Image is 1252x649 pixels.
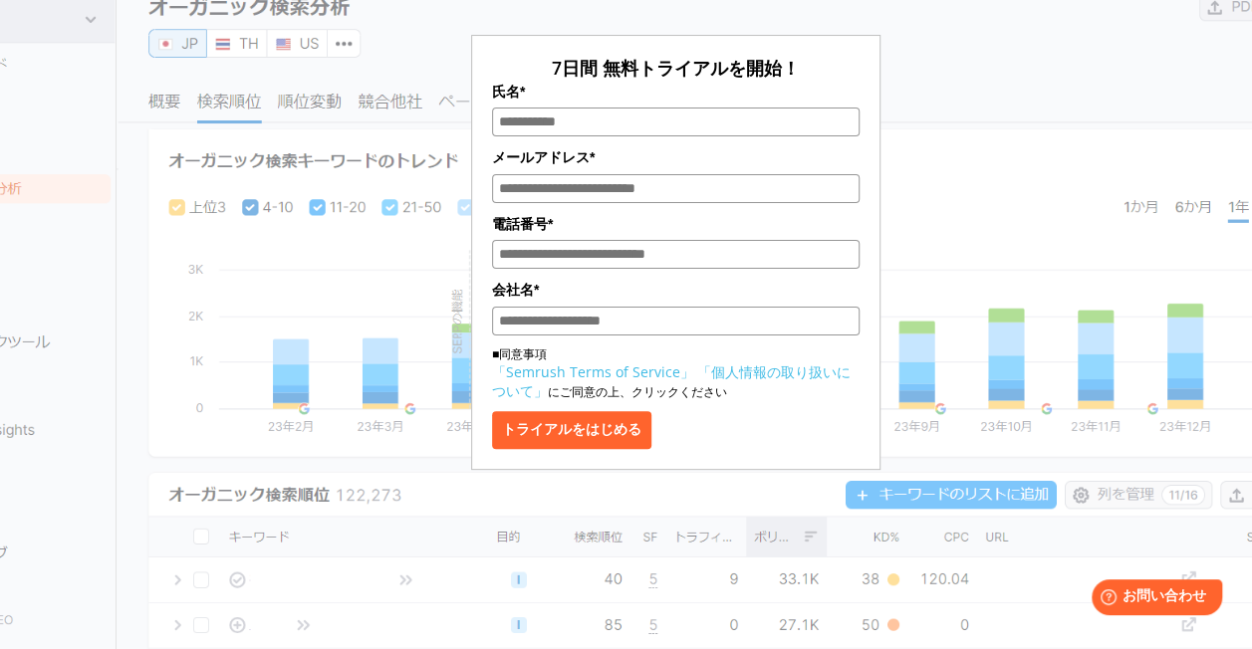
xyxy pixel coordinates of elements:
[1075,571,1230,627] iframe: Help widget launcher
[492,213,861,235] label: 電話番号*
[492,345,861,401] p: ■同意事項 にご同意の上、クリックください
[492,146,861,168] label: メールアドレス*
[492,362,694,381] a: 「Semrush Terms of Service」
[492,411,651,449] button: トライアルをはじめる
[552,56,800,80] span: 7日間 無料トライアルを開始！
[492,362,851,400] a: 「個人情報の取り扱いについて」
